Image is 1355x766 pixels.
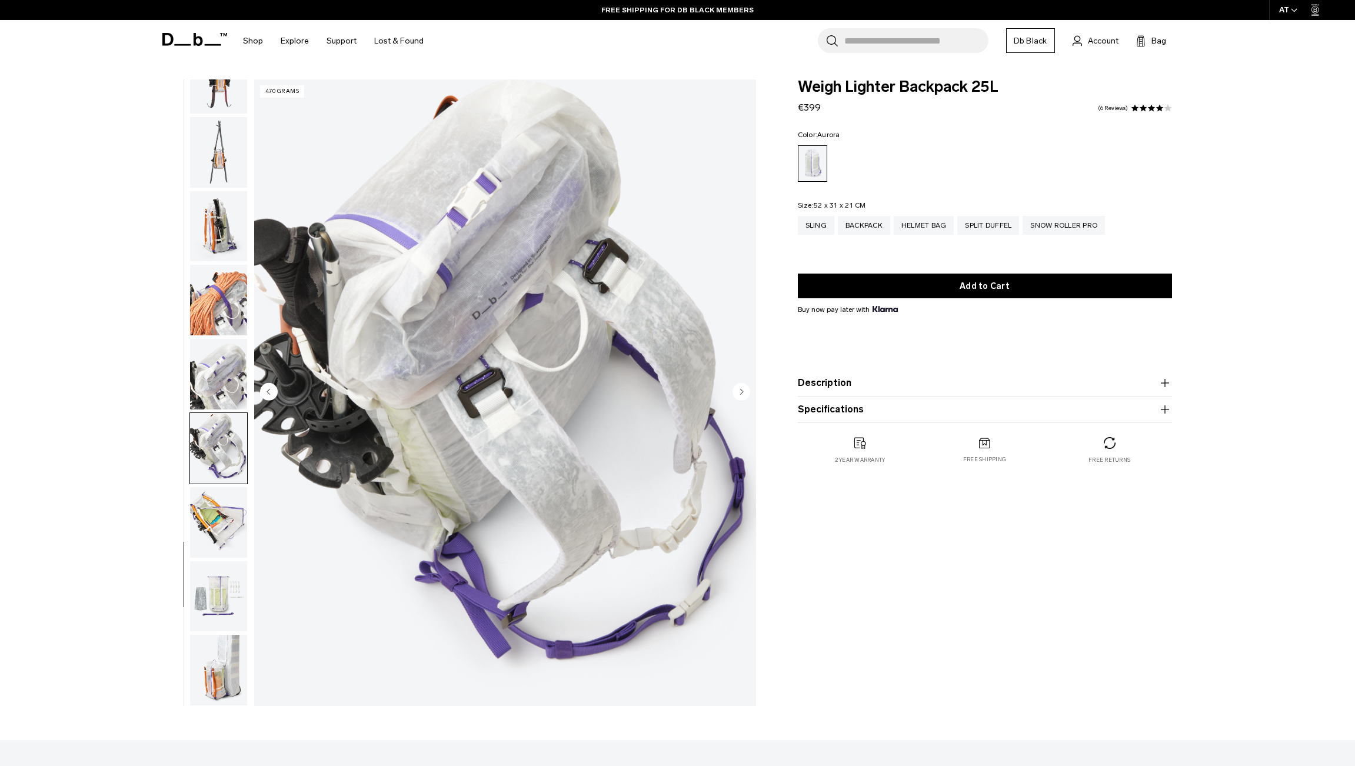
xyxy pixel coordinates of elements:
a: 6 reviews [1098,105,1128,111]
img: Weigh_Lighter_Backpack_25L_15.png [190,561,247,632]
a: Support [327,20,357,62]
img: Weigh_Lighter_Backpack_25L_14.png [190,487,247,558]
img: Weigh_Lighter_Backpack_25L_13.png [254,79,756,706]
button: Previous slide [260,382,278,402]
img: {"height" => 20, "alt" => "Klarna"} [873,306,898,312]
legend: Size: [798,202,866,209]
button: Weigh_Lighter_Backpack_25L_13.png [189,412,248,484]
span: Buy now pay later with [798,304,898,315]
img: Weigh_Lighter_Backpack_25L_13.png [190,413,247,484]
a: Shop [243,20,263,62]
img: Weigh_Lighter_Backpack_25L_9.png [190,117,247,188]
span: Account [1088,35,1118,47]
a: Backpack [838,216,890,235]
span: Aurora [817,131,840,139]
button: Weigh_Lighter_Backpack_25L_9.png [189,116,248,188]
button: Description [798,376,1172,390]
span: Bag [1151,35,1166,47]
button: Next slide [733,382,750,402]
a: Sling [798,216,834,235]
a: Split Duffel [957,216,1019,235]
nav: Main Navigation [234,20,432,62]
img: Weigh_Lighter_Backpack_25L_11.png [190,265,247,335]
button: Specifications [798,402,1172,417]
a: Lost & Found [374,20,424,62]
p: 2 year warranty [835,456,885,464]
a: Aurora [798,145,827,182]
a: Helmet Bag [894,216,954,235]
span: 52 x 31 x 21 CM [814,201,866,209]
a: FREE SHIPPING FOR DB BLACK MEMBERS [601,5,754,15]
img: Weigh_Lighter_Backpack_25L_16.png [190,635,247,705]
a: Explore [281,20,309,62]
button: Add to Cart [798,274,1172,298]
button: Weigh_Lighter_Backpack_25L_14.png [189,487,248,558]
span: Weigh Lighter Backpack 25L [798,79,1172,95]
a: Snow Roller Pro [1023,216,1105,235]
button: Bag [1136,34,1166,48]
a: Db Black [1006,28,1055,53]
span: €399 [798,102,821,113]
button: Weigh_Lighter_Backpack_25L_16.png [189,634,248,706]
button: Weigh_Lighter_Backpack_25L_15.png [189,561,248,632]
button: Weigh_Lighter_Backpack_25L_10.png [189,191,248,262]
legend: Color: [798,131,840,138]
button: Weigh_Lighter_Backpack_25L_11.png [189,264,248,336]
a: Account [1073,34,1118,48]
li: 15 / 18 [254,79,756,706]
button: Weigh_Lighter_Backpack_25L_12.png [189,338,248,410]
p: Free shipping [963,455,1006,464]
p: Free returns [1088,456,1130,464]
img: Weigh_Lighter_Backpack_25L_12.png [190,339,247,409]
img: Weigh_Lighter_Backpack_25L_10.png [190,191,247,262]
p: 470 grams [260,85,305,98]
